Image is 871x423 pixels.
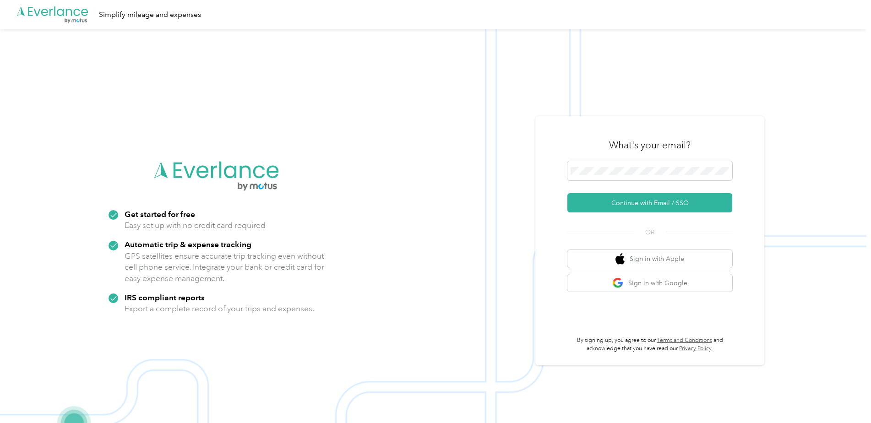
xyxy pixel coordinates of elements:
[615,253,625,265] img: apple logo
[567,336,732,352] p: By signing up, you agree to our and acknowledge that you have read our .
[657,337,712,344] a: Terms and Conditions
[567,274,732,292] button: google logoSign in with Google
[125,303,314,315] p: Export a complete record of your trips and expenses.
[125,250,325,284] p: GPS satellites ensure accurate trip tracking even without cell phone service. Integrate your bank...
[125,239,251,249] strong: Automatic trip & expense tracking
[125,293,205,302] strong: IRS compliant reports
[567,250,732,268] button: apple logoSign in with Apple
[99,9,201,21] div: Simplify mileage and expenses
[567,193,732,212] button: Continue with Email / SSO
[634,228,666,237] span: OR
[679,345,712,352] a: Privacy Policy
[125,220,266,231] p: Easy set up with no credit card required
[612,277,624,289] img: google logo
[125,209,195,219] strong: Get started for free
[609,139,691,152] h3: What's your email?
